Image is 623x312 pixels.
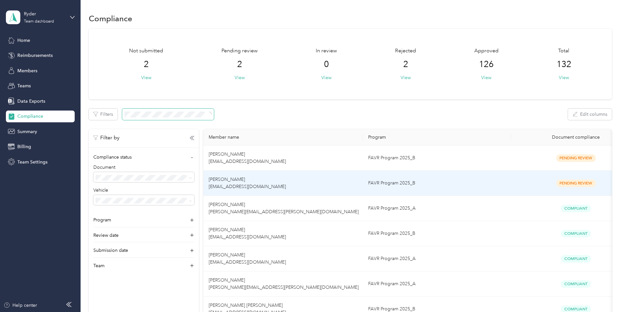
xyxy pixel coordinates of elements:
[93,164,194,171] p: Document
[89,15,132,22] h1: Compliance
[363,271,511,297] td: FAVR Program 2025_A
[403,59,408,70] span: 2
[209,252,286,265] span: [PERSON_NAME] [EMAIL_ADDRESS][DOMAIN_NAME]
[561,230,591,237] span: Compliant
[17,82,31,89] span: Teams
[324,59,329,70] span: 0
[316,47,337,55] span: In review
[129,47,163,55] span: Not submitted
[17,143,31,150] span: Billing
[209,202,359,215] span: [PERSON_NAME] [PERSON_NAME][EMAIL_ADDRESS][PERSON_NAME][DOMAIN_NAME]
[363,246,511,271] td: FAVR Program 2025_A
[221,47,258,55] span: Pending review
[561,255,591,263] span: Compliant
[235,74,245,81] button: View
[557,59,571,70] span: 132
[479,59,494,70] span: 126
[17,159,47,165] span: Team Settings
[17,128,37,135] span: Summary
[363,171,511,196] td: FAVR Program 2025_B
[141,74,151,81] button: View
[321,74,331,81] button: View
[93,232,119,239] span: Review date
[363,221,511,246] td: FAVR Program 2025_B
[24,10,65,17] div: Ryder
[558,47,569,55] span: Total
[209,277,359,290] span: [PERSON_NAME] [PERSON_NAME][EMAIL_ADDRESS][PERSON_NAME][DOMAIN_NAME]
[17,37,30,44] span: Home
[481,74,491,81] button: View
[401,74,411,81] button: View
[93,187,194,194] p: Vehicle
[144,59,149,70] span: 2
[237,59,242,70] span: 2
[363,146,511,171] td: FAVR Program 2025_B
[363,129,511,146] th: Program
[474,47,499,55] span: Approved
[556,180,596,187] span: Pending Review
[93,262,104,269] span: Team
[395,47,416,55] span: Rejected
[568,109,612,120] button: Edit columns
[209,227,286,240] span: [PERSON_NAME] [EMAIL_ADDRESS][DOMAIN_NAME]
[203,129,363,146] th: Member name
[586,275,623,312] iframe: Everlance-gr Chat Button Frame
[4,302,37,309] button: Help center
[93,154,132,161] span: Compliance status
[17,52,53,59] span: Reimbursements
[363,196,511,221] td: FAVR Program 2025_A
[24,20,54,24] div: Team dashboard
[561,205,591,212] span: Compliant
[17,67,37,74] span: Members
[209,177,286,189] span: [PERSON_NAME] [EMAIL_ADDRESS][DOMAIN_NAME]
[17,113,43,120] span: Compliance
[93,217,111,223] span: Program
[93,247,128,254] span: Submission date
[559,74,569,81] button: View
[561,280,591,288] span: Compliant
[89,109,118,120] button: Filters
[556,154,596,162] span: Pending Review
[17,98,45,105] span: Data Exports
[93,134,120,142] p: Filter by
[209,151,286,164] span: [PERSON_NAME] [EMAIL_ADDRESS][DOMAIN_NAME]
